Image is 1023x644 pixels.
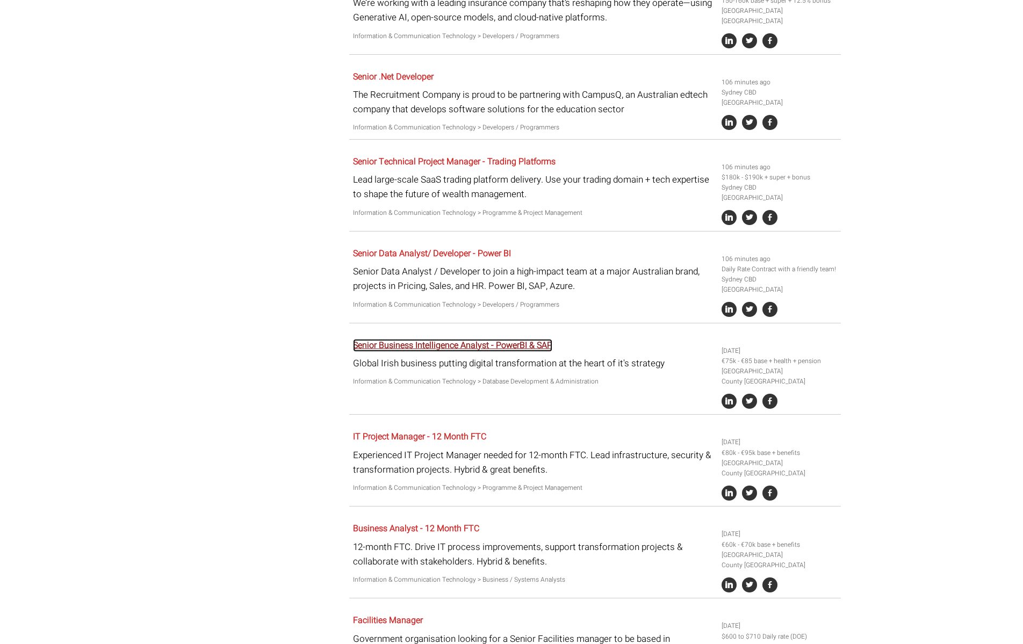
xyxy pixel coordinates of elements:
p: Global Irish business putting digital transformation at the heart of it's strategy [353,356,714,371]
li: [GEOGRAPHIC_DATA] [GEOGRAPHIC_DATA] [722,6,837,26]
a: Facilities Manager [353,614,423,627]
p: Information & Communication Technology > Programme & Project Management [353,483,714,493]
li: Daily Rate Contract with a friendly team! [722,264,837,274]
a: Senior Business Intelligence Analyst - PowerBI & SAP [353,339,552,352]
li: €75k - €85 base + health + pension [722,356,837,366]
p: Information & Communication Technology > Developers / Programmers [353,31,714,41]
li: [DATE] [722,529,837,539]
p: 12-month FTC. Drive IT process improvements, support transformation projects & collaborate with s... [353,540,714,569]
li: Sydney CBD [GEOGRAPHIC_DATA] [722,274,837,295]
p: Senior Data Analyst / Developer to join a high-impact team at a major Australian brand, projects ... [353,264,714,293]
li: €80k - €95k base + benefits [722,448,837,458]
li: Sydney CBD [GEOGRAPHIC_DATA] [722,88,837,108]
p: Information & Communication Technology > Programme & Project Management [353,208,714,218]
li: 106 minutes ago [722,254,837,264]
a: IT Project Manager - 12 Month FTC [353,430,486,443]
li: $600 to $710 Daily rate (DOE) [722,632,837,642]
p: The Recruitment Company is proud to be partnering with CampusQ, an Australian edtech company that... [353,88,714,117]
li: [DATE] [722,621,837,631]
p: Information & Communication Technology > Database Development & Administration [353,377,714,387]
p: Information & Communication Technology > Developers / Programmers [353,300,714,310]
li: [GEOGRAPHIC_DATA] County [GEOGRAPHIC_DATA] [722,458,837,479]
li: 106 minutes ago [722,77,837,88]
a: Senior Data Analyst/ Developer - Power BI [353,247,511,260]
p: Information & Communication Technology > Business / Systems Analysts [353,575,714,585]
li: €60k - €70k base + benefits [722,540,837,550]
li: 106 minutes ago [722,162,837,172]
li: Sydney CBD [GEOGRAPHIC_DATA] [722,183,837,203]
li: $180k - $190k + super + bonus [722,172,837,183]
a: Senior Technical Project Manager - Trading Platforms [353,155,556,168]
li: [GEOGRAPHIC_DATA] County [GEOGRAPHIC_DATA] [722,366,837,387]
li: [DATE] [722,437,837,447]
p: Experienced IT Project Manager needed for 12-month FTC. Lead infrastructure, security & transform... [353,448,714,477]
p: Lead large-scale SaaS trading platform delivery. Use your trading domain + tech expertise to shap... [353,172,714,201]
a: Business Analyst - 12 Month FTC [353,522,479,535]
p: Information & Communication Technology > Developers / Programmers [353,122,714,133]
li: [GEOGRAPHIC_DATA] County [GEOGRAPHIC_DATA] [722,550,837,570]
li: [DATE] [722,346,837,356]
a: Senior .Net Developer [353,70,434,83]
